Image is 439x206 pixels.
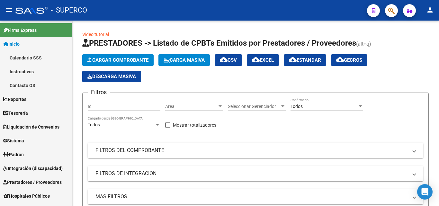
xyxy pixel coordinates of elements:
span: Todos [88,122,100,127]
span: Carga Masiva [164,57,205,63]
span: Mostrar totalizadores [173,121,216,129]
mat-icon: cloud_download [220,56,228,64]
span: Gecros [336,57,362,63]
span: Padrón [3,151,24,158]
span: Tesorería [3,110,28,117]
app-download-masive: Descarga masiva de comprobantes (adjuntos) [82,71,141,82]
mat-icon: cloud_download [252,56,260,64]
span: Estandar [289,57,321,63]
h3: Filtros [88,88,110,97]
span: Cargar Comprobante [87,57,148,63]
button: EXCEL [247,54,279,66]
button: Cargar Comprobante [82,54,154,66]
span: - SUPERCO [51,3,87,17]
mat-icon: menu [5,6,13,14]
span: Integración (discapacidad) [3,165,63,172]
div: Open Intercom Messenger [417,184,433,200]
span: EXCEL [252,57,274,63]
mat-panel-title: MAS FILTROS [95,193,408,200]
mat-panel-title: FILTROS DEL COMPROBANTE [95,147,408,154]
button: Gecros [331,54,367,66]
span: Sistema [3,137,24,144]
button: CSV [215,54,242,66]
span: Descarga Masiva [87,74,136,79]
mat-expansion-panel-header: MAS FILTROS [88,189,423,204]
span: Area [165,104,217,109]
span: Inicio [3,40,20,48]
mat-icon: cloud_download [336,56,344,64]
mat-panel-title: FILTROS DE INTEGRACION [95,170,408,177]
span: Todos [291,104,303,109]
span: CSV [220,57,237,63]
button: Estandar [284,54,326,66]
mat-expansion-panel-header: FILTROS DE INTEGRACION [88,166,423,181]
span: (alt+q) [356,41,371,47]
span: Prestadores / Proveedores [3,179,62,186]
span: Liquidación de Convenios [3,123,59,130]
mat-icon: person [426,6,434,14]
span: Firma Express [3,27,37,34]
button: Descarga Masiva [82,71,141,82]
button: Carga Masiva [158,54,210,66]
span: Reportes [3,96,26,103]
a: Video tutorial [82,32,109,37]
span: PRESTADORES -> Listado de CPBTs Emitidos por Prestadores / Proveedores [82,39,356,48]
mat-expansion-panel-header: FILTROS DEL COMPROBANTE [88,143,423,158]
span: Hospitales Públicos [3,193,50,200]
span: Seleccionar Gerenciador [228,104,280,109]
mat-icon: cloud_download [289,56,297,64]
